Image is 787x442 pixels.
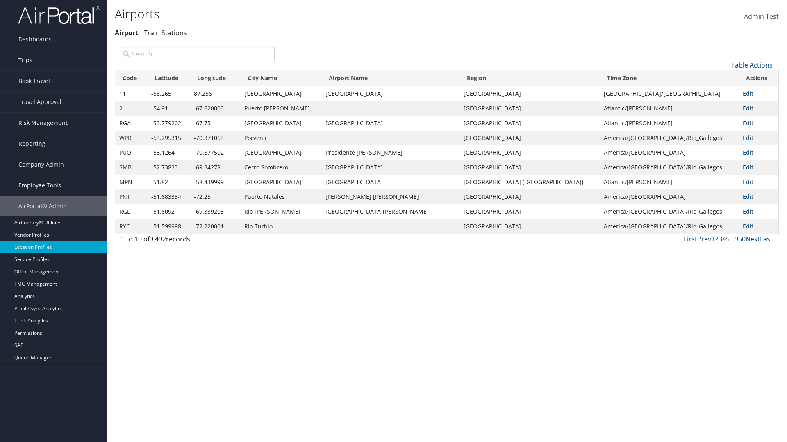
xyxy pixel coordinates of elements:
a: First [684,235,697,244]
td: [GEOGRAPHIC_DATA] [321,86,459,101]
td: -72.220001 [190,219,240,234]
td: [GEOGRAPHIC_DATA] [459,189,600,204]
a: Edit [743,222,753,230]
td: [GEOGRAPHIC_DATA] ([GEOGRAPHIC_DATA]) [459,175,600,189]
a: Last [760,235,773,244]
td: -58.265 [147,86,190,101]
a: Train Stations [144,28,187,37]
td: [GEOGRAPHIC_DATA] [459,131,600,145]
td: RYO [115,219,147,234]
td: [GEOGRAPHIC_DATA] [459,145,600,160]
td: Cerro Sombrero [240,160,321,175]
td: -58.439999 [190,175,240,189]
td: Rio Turbio [240,219,321,234]
a: 5 [726,235,730,244]
td: Puerto Natales [240,189,321,204]
td: [GEOGRAPHIC_DATA] [240,175,321,189]
span: Book Travel [18,71,50,91]
td: -67.75 [190,116,240,131]
td: [GEOGRAPHIC_DATA] [459,116,600,131]
td: [GEOGRAPHIC_DATA] [240,145,321,160]
td: America/[GEOGRAPHIC_DATA]/Rio_Gallegos [600,204,739,219]
td: America/[GEOGRAPHIC_DATA]/Rio_Gallegos [600,131,739,145]
h1: Airports [115,5,557,23]
td: -70.877502 [190,145,240,160]
td: -69.34278 [190,160,240,175]
span: Company Admin [18,154,64,175]
span: 9,492 [150,235,166,244]
a: Edit [743,134,753,142]
td: [GEOGRAPHIC_DATA] [321,175,459,189]
td: [PERSON_NAME] [PERSON_NAME] [321,189,459,204]
td: -51.6092 [147,204,190,219]
td: Presidente [PERSON_NAME] [321,145,459,160]
th: Actions [739,70,778,86]
a: Edit [743,90,753,97]
td: [GEOGRAPHIC_DATA] [240,116,321,131]
td: America/[GEOGRAPHIC_DATA]/Rio_Gallegos [600,160,739,175]
a: Next [746,235,760,244]
td: WPR [115,131,147,145]
td: -52.73833 [147,160,190,175]
a: Edit [743,163,753,171]
td: [GEOGRAPHIC_DATA] [459,101,600,116]
th: Time Zone: activate to sort column ascending [600,70,739,86]
span: Dashboards [18,29,52,50]
td: -72.25 [190,189,240,204]
span: AirPortal® Admin [18,196,67,216]
td: SMB [115,160,147,175]
td: America/[GEOGRAPHIC_DATA]/Rio_Gallegos [600,219,739,234]
th: Code: activate to sort column ascending [115,70,147,86]
td: Atlantic/[PERSON_NAME] [600,101,739,116]
a: Table Actions [731,61,773,70]
th: City Name: activate to sort column ascending [240,70,321,86]
td: [GEOGRAPHIC_DATA] [321,116,459,131]
td: 87.256 [190,86,240,101]
td: 11 [115,86,147,101]
a: Edit [743,149,753,156]
a: Edit [743,178,753,186]
td: 2 [115,101,147,116]
td: Puerto [PERSON_NAME] [240,101,321,116]
td: RGA [115,116,147,131]
a: Edit [743,207,753,215]
td: -51.683334 [147,189,190,204]
span: Risk Management [18,113,68,133]
td: [GEOGRAPHIC_DATA] [321,160,459,175]
td: America/[GEOGRAPHIC_DATA] [600,189,739,204]
td: Atlantic/[PERSON_NAME] [600,175,739,189]
td: [GEOGRAPHIC_DATA]/[GEOGRAPHIC_DATA] [600,86,739,101]
div: 1 to 10 of records [121,234,275,248]
a: Airport [115,28,138,37]
a: 4 [722,235,726,244]
a: 3 [719,235,722,244]
span: Admin Test [744,12,779,21]
span: Employee Tools [18,175,61,196]
a: Edit [743,119,753,127]
img: airportal-logo.png [18,5,100,25]
td: -53.295315 [147,131,190,145]
a: Edit [743,193,753,201]
td: [GEOGRAPHIC_DATA] [459,160,600,175]
input: Search [121,47,275,61]
td: [GEOGRAPHIC_DATA] [240,86,321,101]
td: [GEOGRAPHIC_DATA][PERSON_NAME] [321,204,459,219]
a: 1 [711,235,715,244]
td: Porvenir [240,131,321,145]
td: Atlantic/[PERSON_NAME] [600,116,739,131]
td: -51.82 [147,175,190,189]
span: Reporting [18,133,45,154]
td: -69.339203 [190,204,240,219]
a: Prev [697,235,711,244]
th: Region: activate to sort column ascending [459,70,600,86]
td: -53.1264 [147,145,190,160]
th: Longitude: activate to sort column ascending [190,70,240,86]
td: Rio [PERSON_NAME] [240,204,321,219]
span: … [730,235,735,244]
td: PNT [115,189,147,204]
td: America/[GEOGRAPHIC_DATA] [600,145,739,160]
a: 2 [715,235,719,244]
th: Airport Name: activate to sort column ascending [321,70,459,86]
td: -70.371063 [190,131,240,145]
span: Trips [18,50,32,70]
